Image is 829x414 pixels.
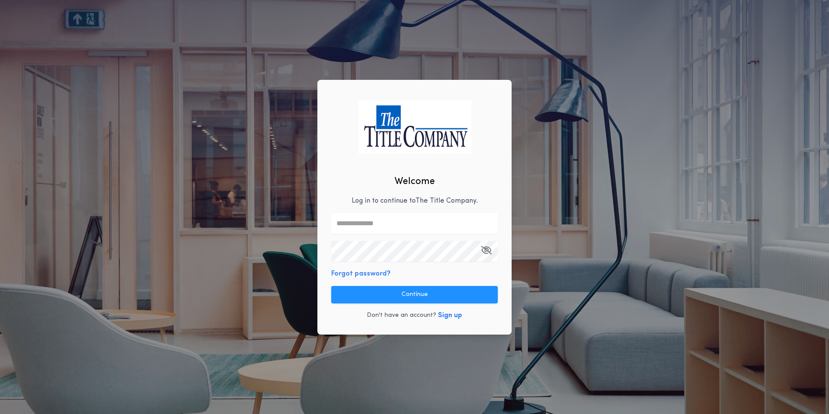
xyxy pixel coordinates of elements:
[331,269,391,279] button: Forgot password?
[395,174,435,189] h2: Welcome
[438,310,462,321] button: Sign up
[352,196,478,206] p: Log in to continue to The Title Company .
[367,311,436,320] p: Don't have an account?
[331,286,498,303] button: Continue
[358,100,471,154] img: logo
